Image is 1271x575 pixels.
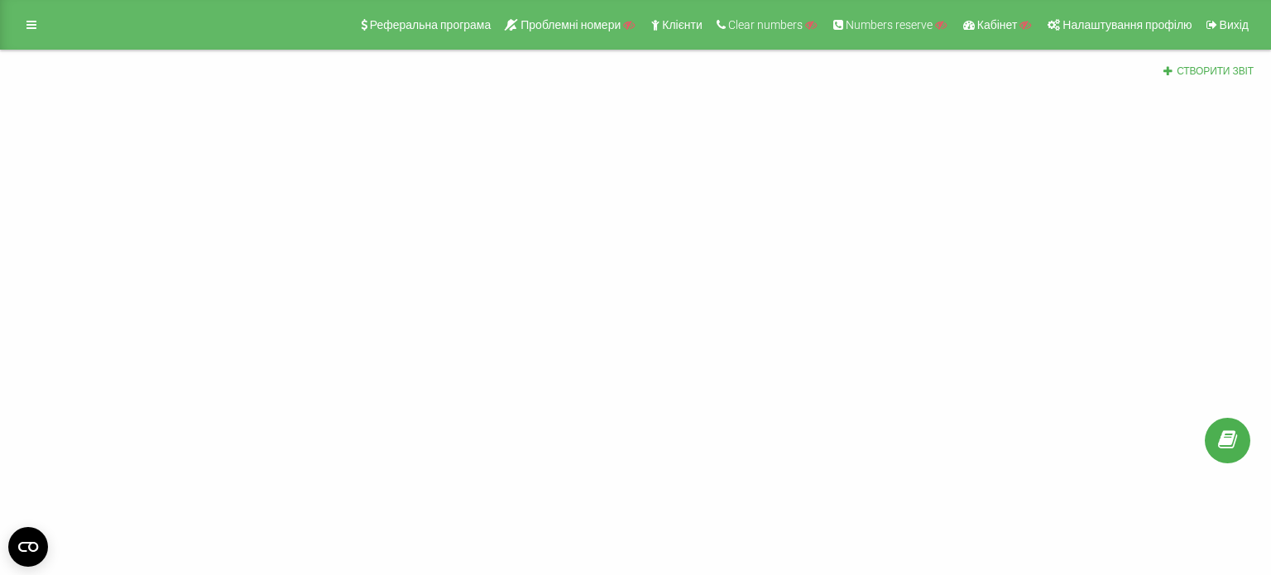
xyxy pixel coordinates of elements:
[728,18,803,31] span: Clear numbers
[1158,65,1259,79] button: Створити звіт
[662,18,703,31] span: Клієнти
[1220,18,1249,31] span: Вихід
[8,527,48,567] button: Open CMP widget
[977,18,1018,31] span: Кабінет
[1163,65,1174,75] i: Створити звіт
[846,18,933,31] span: Numbers reserve
[1062,18,1192,31] span: Налаштування профілю
[370,18,492,31] span: Реферальна програма
[520,18,621,31] span: Проблемні номери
